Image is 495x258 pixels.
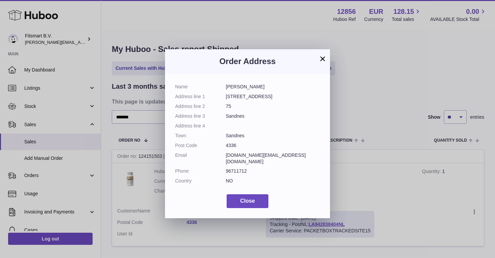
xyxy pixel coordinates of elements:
span: Close [240,198,255,204]
dt: Town [175,133,226,139]
dt: Address line 3 [175,113,226,119]
button: × [319,55,327,63]
dt: Email [175,152,226,165]
dt: Address line 1 [175,93,226,100]
dt: Address line 2 [175,103,226,110]
dt: Country [175,178,226,184]
dd: [DOMAIN_NAME][EMAIL_ADDRESS][DOMAIN_NAME] [226,152,320,165]
dd: Sandnes [226,113,320,119]
dd: Sandnes [226,133,320,139]
dt: Post Code [175,142,226,149]
h3: Order Address [175,56,320,67]
dt: Phone [175,168,226,174]
dd: 75 [226,103,320,110]
dd: 4336 [226,142,320,149]
dd: [STREET_ADDRESS] [226,93,320,100]
button: Close [227,194,268,208]
dd: 96711712 [226,168,320,174]
dd: NO [226,178,320,184]
dt: Address line 4 [175,123,226,129]
dd: [PERSON_NAME] [226,84,320,90]
dt: Name [175,84,226,90]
